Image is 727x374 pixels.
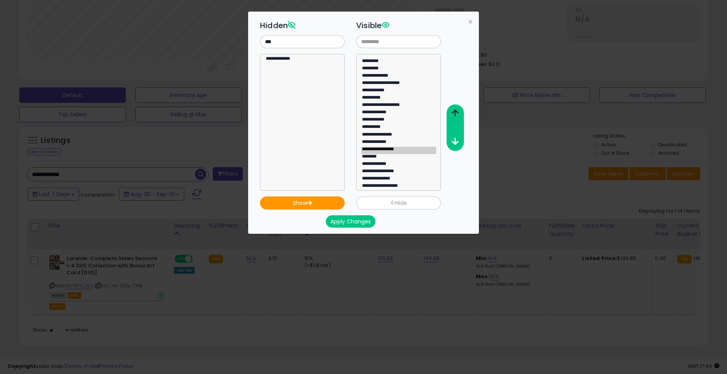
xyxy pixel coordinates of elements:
h3: Hidden [260,20,345,31]
button: Apply Changes [326,215,375,228]
button: Show [260,196,345,210]
button: Hide [356,196,441,210]
span: × [468,16,473,27]
h3: Visible [356,20,441,31]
